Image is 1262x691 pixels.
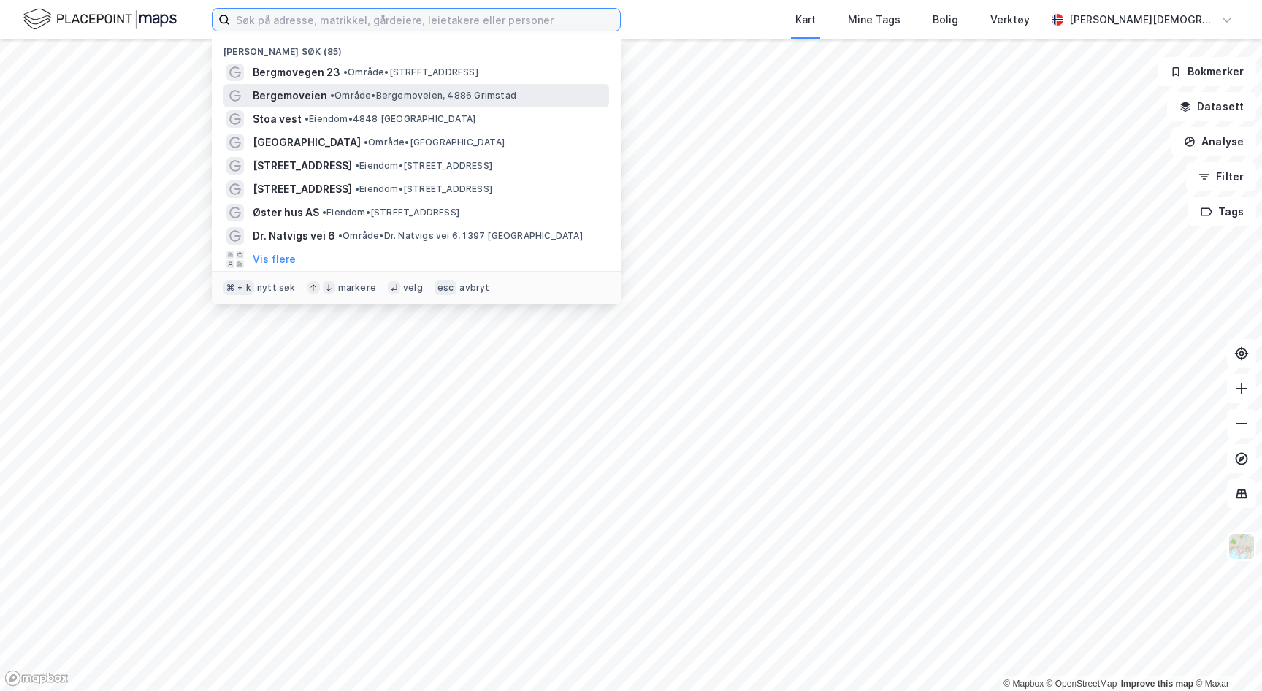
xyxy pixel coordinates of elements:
a: Mapbox homepage [4,670,69,687]
span: Dr. Natvigs vei 6 [253,227,335,245]
span: Område • [GEOGRAPHIC_DATA] [364,137,505,148]
div: Kart [795,11,816,28]
div: Kontrollprogram for chat [1189,621,1262,691]
div: Verktøy [990,11,1030,28]
div: [PERSON_NAME][DEMOGRAPHIC_DATA] [1069,11,1215,28]
div: nytt søk [257,282,296,294]
iframe: Chat Widget [1189,621,1262,691]
span: Område • Dr. Natvigs vei 6, 1397 [GEOGRAPHIC_DATA] [338,230,583,242]
span: Bergmovegen 23 [253,64,340,81]
span: [GEOGRAPHIC_DATA] [253,134,361,151]
span: Område • [STREET_ADDRESS] [343,66,478,78]
span: Eiendom • [STREET_ADDRESS] [355,160,492,172]
button: Bokmerker [1158,57,1256,86]
span: • [338,230,343,241]
span: • [355,160,359,171]
span: [STREET_ADDRESS] [253,157,352,175]
button: Vis flere [253,251,296,268]
span: [STREET_ADDRESS] [253,180,352,198]
div: [PERSON_NAME] søk (85) [212,34,621,61]
button: Tags [1188,197,1256,226]
span: • [305,113,309,124]
div: Bolig [933,11,958,28]
span: Bergemoveien [253,87,327,104]
span: • [330,90,334,101]
span: Eiendom • 4848 [GEOGRAPHIC_DATA] [305,113,475,125]
button: Analyse [1171,127,1256,156]
div: avbryt [459,282,489,294]
span: Eiendom • [STREET_ADDRESS] [355,183,492,195]
span: Eiendom • [STREET_ADDRESS] [322,207,459,218]
span: • [364,137,368,148]
input: Søk på adresse, matrikkel, gårdeiere, leietakere eller personer [230,9,620,31]
div: esc [435,280,457,295]
span: Stoa vest [253,110,302,128]
div: ⌘ + k [223,280,254,295]
span: • [322,207,326,218]
span: • [355,183,359,194]
div: Mine Tags [848,11,900,28]
span: Øster hus AS [253,204,319,221]
span: • [343,66,348,77]
div: velg [403,282,423,294]
a: Mapbox [1003,679,1044,689]
a: Improve this map [1121,679,1193,689]
img: logo.f888ab2527a4732fd821a326f86c7f29.svg [23,7,177,32]
div: markere [338,282,376,294]
span: Område • Bergemoveien, 4886 Grimstad [330,90,516,102]
button: Datasett [1167,92,1256,121]
a: OpenStreetMap [1047,679,1117,689]
button: Filter [1186,162,1256,191]
img: Z [1228,532,1255,560]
